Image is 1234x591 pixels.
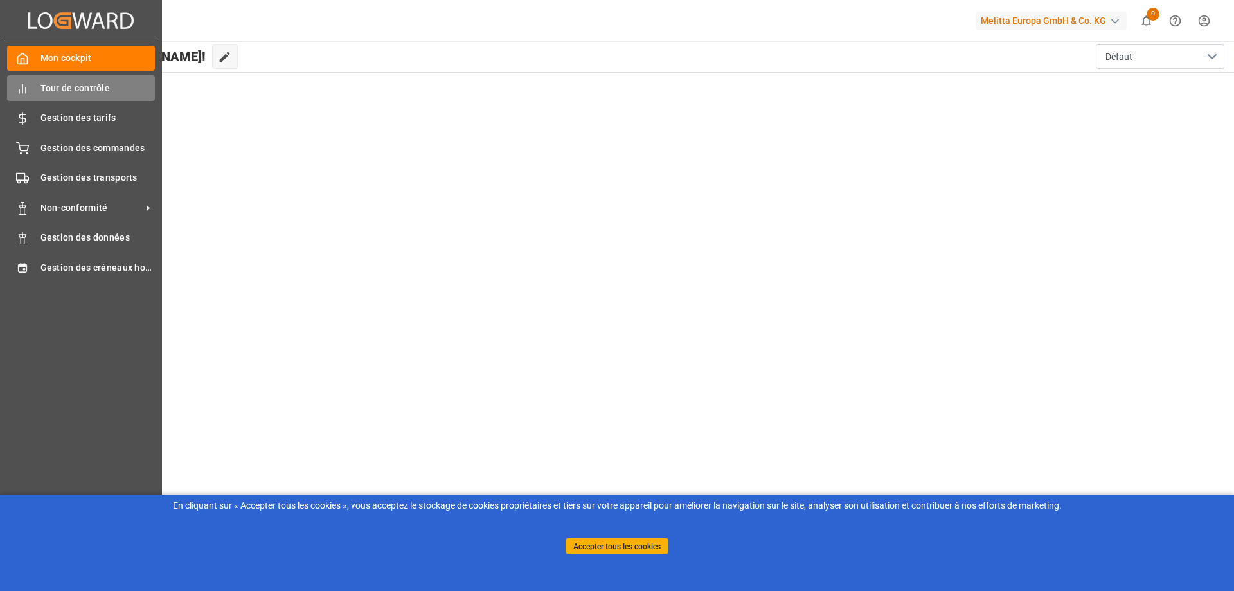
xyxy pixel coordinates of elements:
[981,15,1106,26] font: Melitta Europa GmbH & Co. KG
[1096,44,1224,69] button: ouvrir le menu
[1105,51,1132,62] font: Défaut
[1161,6,1190,35] button: Centre d'aide
[7,225,155,250] a: Gestion des données
[1151,9,1155,17] font: 0
[7,255,155,280] a: Gestion des créneaux horaires
[7,135,155,160] a: Gestion des commandes
[573,541,661,550] font: Accepter tous les cookies
[40,262,170,273] font: Gestion des créneaux horaires
[40,53,92,63] font: Mon cockpit
[7,165,155,190] a: Gestion des transports
[566,538,668,554] button: Accepter tous les cookies
[40,232,130,242] font: Gestion des données
[1132,6,1161,35] button: afficher 0 nouvelles notifications
[7,46,155,71] a: Mon cockpit
[7,105,155,131] a: Gestion des tarifs
[173,500,1062,511] font: En cliquant sur « Accepter tous les cookies », vous acceptez le stockage de cookies propriétaires...
[40,172,138,183] font: Gestion des transports
[976,8,1132,33] button: Melitta Europa GmbH & Co. KG
[40,83,110,93] font: Tour de contrôle
[40,113,116,123] font: Gestion des tarifs
[53,49,206,64] font: Bonjour [PERSON_NAME]!
[40,203,108,213] font: Non-conformité
[7,75,155,100] a: Tour de contrôle
[40,143,145,153] font: Gestion des commandes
